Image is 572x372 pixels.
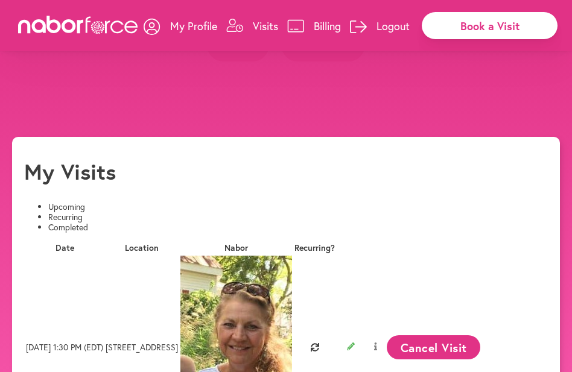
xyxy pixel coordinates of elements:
[350,8,410,44] a: Logout
[253,19,278,33] p: Visits
[48,212,548,222] li: Recurring
[387,335,480,359] button: Cancel Visit
[48,202,548,212] li: Upcoming
[170,19,217,33] p: My Profile
[226,8,278,44] a: Visits
[377,19,410,33] p: Logout
[422,12,558,39] div: Book a Visit
[105,242,179,254] th: Location
[180,242,293,254] th: Nabor
[314,19,341,33] p: Billing
[294,242,335,254] th: Recurring?
[48,222,548,233] li: Completed
[287,8,341,44] a: Billing
[25,242,104,254] th: Date
[24,159,116,184] h1: My Visits
[144,8,217,44] a: My Profile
